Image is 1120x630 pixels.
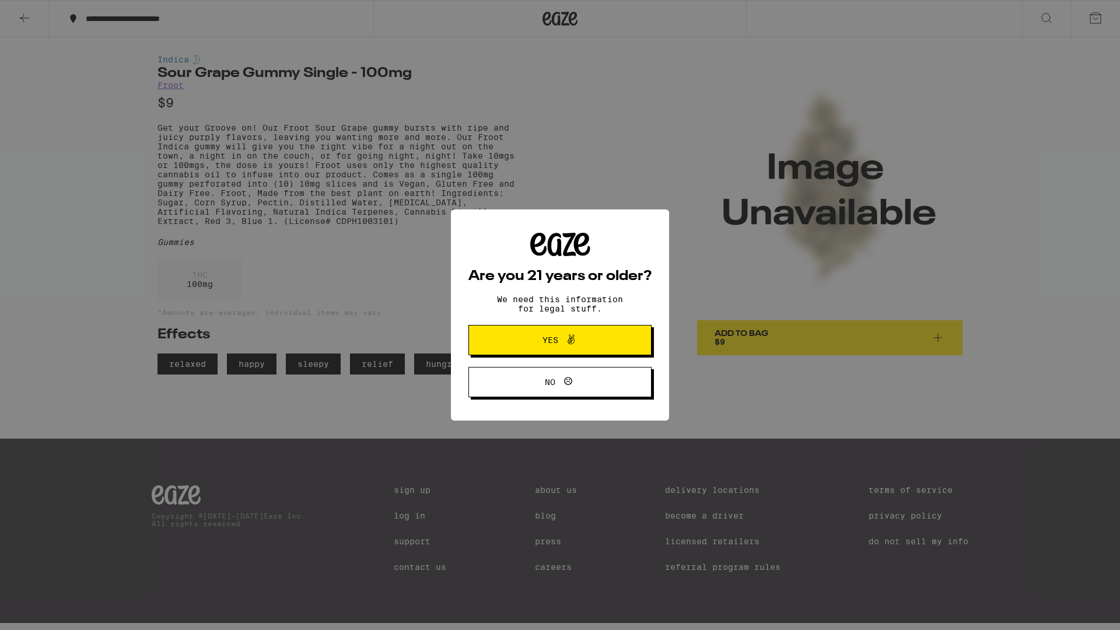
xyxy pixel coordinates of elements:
[468,269,652,283] h2: Are you 21 years or older?
[468,367,652,397] button: No
[542,336,558,344] span: Yes
[468,325,652,355] button: Yes
[545,378,555,386] span: No
[487,295,633,313] p: We need this information for legal stuff.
